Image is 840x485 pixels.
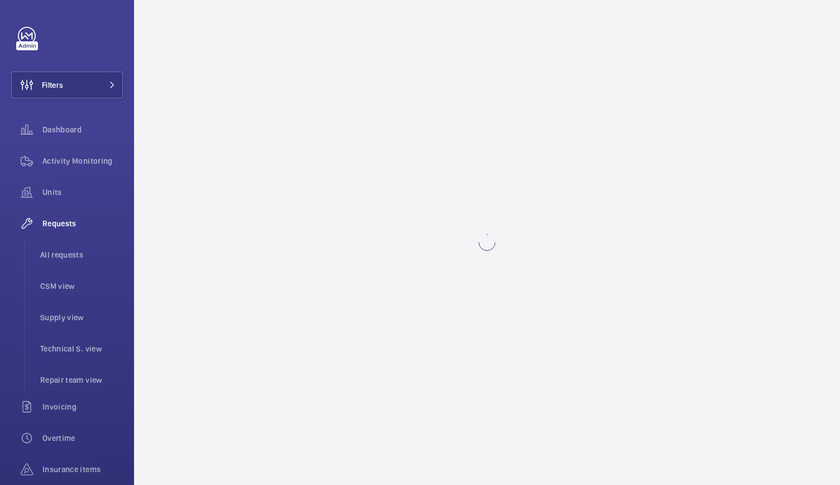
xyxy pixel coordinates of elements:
[40,312,123,323] span: Supply view
[11,72,123,98] button: Filters
[42,432,123,444] span: Overtime
[40,249,123,260] span: All requests
[42,464,123,475] span: Insurance items
[40,280,123,292] span: CSM view
[42,79,63,91] span: Filters
[42,401,123,412] span: Invoicing
[42,218,123,229] span: Requests
[40,374,123,386] span: Repair team view
[40,343,123,354] span: Technical S. view
[42,187,123,198] span: Units
[42,155,123,167] span: Activity Monitoring
[42,124,123,135] span: Dashboard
